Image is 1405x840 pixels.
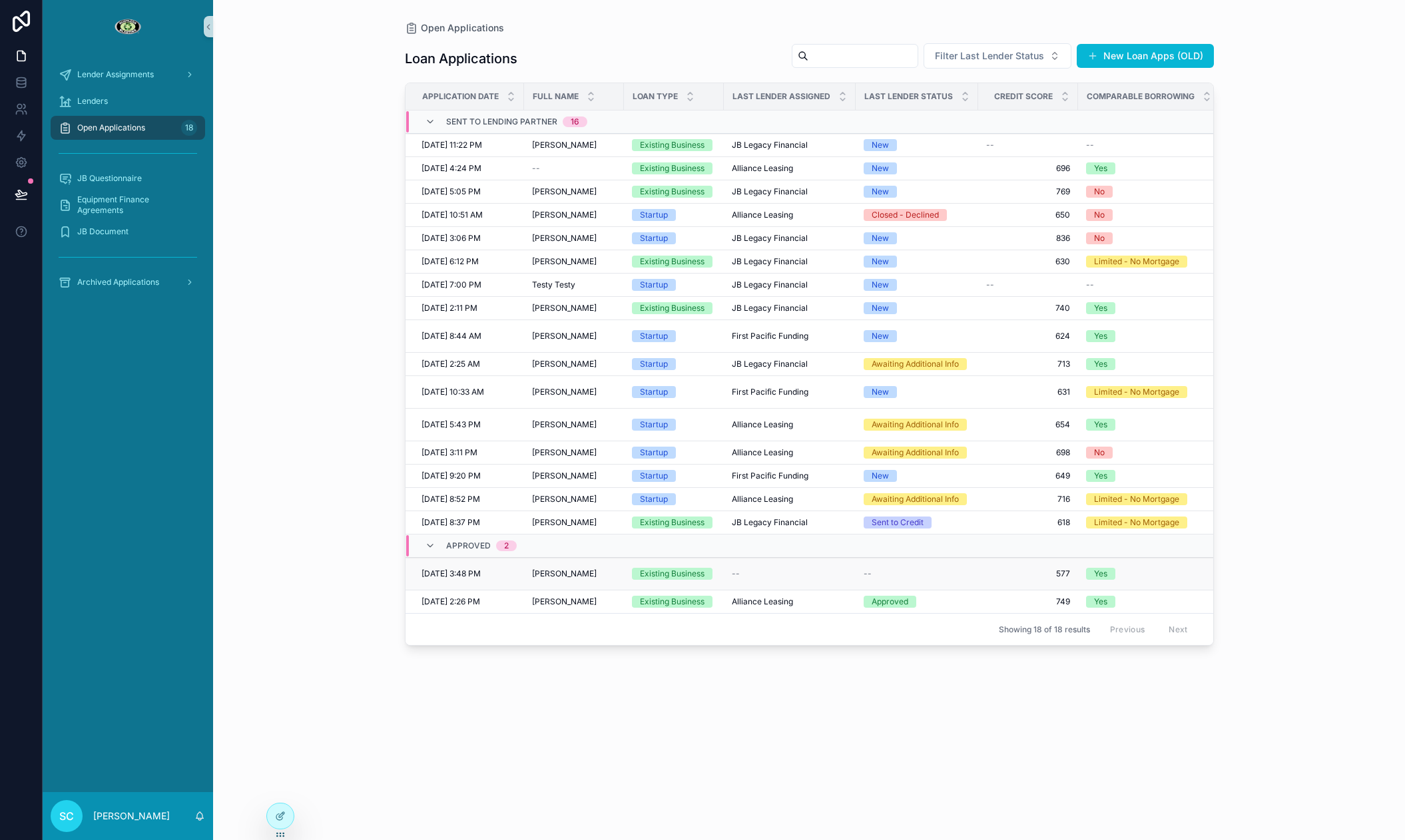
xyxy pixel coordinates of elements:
a: [DATE] 8:37 PM [422,517,516,528]
div: Existing Business [640,596,704,608]
span: [DATE] 5:43 PM [422,419,481,430]
a: [DATE] 9:20 PM [422,471,516,481]
span: [PERSON_NAME] [532,447,597,458]
a: [PERSON_NAME] [532,140,616,150]
a: Startup [632,358,716,370]
a: Awaiting Additional Info [864,419,970,431]
span: Lender Assignments [77,69,154,80]
a: [PERSON_NAME] [532,186,616,197]
a: [PERSON_NAME] [532,387,616,397]
span: 624 [986,331,1070,341]
div: Startup [640,232,668,244]
a: Existing Business [632,596,716,608]
a: [PERSON_NAME] [532,210,616,220]
a: New [864,302,970,314]
a: No [1086,447,1212,459]
span: [DATE] 3:48 PM [422,568,481,579]
a: First Pacific Funding [732,387,848,397]
a: 654 [986,419,1070,430]
span: [DATE] 9:20 PM [422,471,481,481]
a: Open Applications [405,21,504,35]
div: Yes [1094,302,1107,314]
span: JB Legacy Financial [732,303,808,314]
span: [PERSON_NAME] [532,494,597,505]
a: Testy Testy [532,280,616,290]
a: JB Questionnaire [51,166,205,190]
span: -- [1086,140,1094,150]
span: [DATE] 4:24 PM [422,163,481,174]
a: JB Legacy Financial [732,256,848,267]
span: [PERSON_NAME] [532,419,597,430]
a: Startup [632,386,716,398]
span: Alliance Leasing [732,210,793,220]
div: Existing Business [640,139,704,151]
span: 631 [986,387,1070,397]
a: [DATE] 3:11 PM [422,447,516,458]
div: New [872,139,889,151]
a: -- [532,163,616,174]
a: [PERSON_NAME] [532,568,616,579]
a: [PERSON_NAME] [532,256,616,267]
a: -- [864,568,970,579]
a: JB Legacy Financial [732,303,848,314]
div: Limited - No Mortgage [1094,386,1179,398]
span: Alliance Leasing [732,596,793,607]
span: Loan Type [633,91,678,102]
a: New [864,232,970,244]
div: Existing Business [640,186,704,198]
span: [PERSON_NAME] [532,140,597,150]
span: 716 [986,494,1070,505]
a: JB Document [51,220,205,244]
span: [DATE] 10:51 AM [422,210,483,220]
a: 618 [986,517,1070,528]
div: New [872,330,889,342]
span: 713 [986,359,1070,369]
div: Yes [1094,470,1107,482]
span: Alliance Leasing [732,494,793,505]
a: [PERSON_NAME] [532,233,616,244]
a: [DATE] 5:43 PM [422,419,516,430]
a: Startup [632,447,716,459]
div: Awaiting Additional Info [872,447,959,459]
div: Yes [1094,358,1107,370]
a: Open Applications18 [51,116,205,140]
a: Yes [1086,470,1212,482]
span: -- [986,140,994,150]
a: [PERSON_NAME] [532,303,616,314]
div: Limited - No Mortgage [1094,517,1179,528]
h1: Loan Applications [405,49,517,68]
a: JB Legacy Financial [732,517,848,528]
div: No [1094,186,1105,198]
a: [DATE] 3:06 PM [422,233,516,244]
a: [DATE] 6:12 PM [422,256,516,267]
a: Alliance Leasing [732,210,848,220]
span: Filter Last Lender Status [935,49,1044,63]
a: New [864,186,970,198]
a: [DATE] 7:00 PM [422,280,516,290]
span: [DATE] 10:33 AM [422,387,484,397]
a: Startup [632,232,716,244]
a: Limited - No Mortgage [1086,256,1212,268]
div: Existing Business [640,302,704,314]
div: Existing Business [640,256,704,268]
div: Startup [640,447,668,459]
a: No [1086,232,1212,244]
a: [PERSON_NAME] [532,517,616,528]
div: Startup [640,330,668,342]
img: App logo [114,16,141,37]
div: New [872,256,889,268]
a: JB Legacy Financial [732,233,848,244]
a: Startup [632,419,716,431]
a: 649 [986,471,1070,481]
a: Yes [1086,568,1212,580]
div: Awaiting Additional Info [872,493,959,505]
span: [PERSON_NAME] [532,233,597,244]
div: Startup [640,279,668,291]
a: Yes [1086,358,1212,370]
div: 18 [181,120,197,136]
div: Startup [640,358,668,370]
span: Equipment Finance Agreements [77,194,192,216]
span: [DATE] 2:25 AM [422,359,480,369]
span: JB Questionnaire [77,173,142,184]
